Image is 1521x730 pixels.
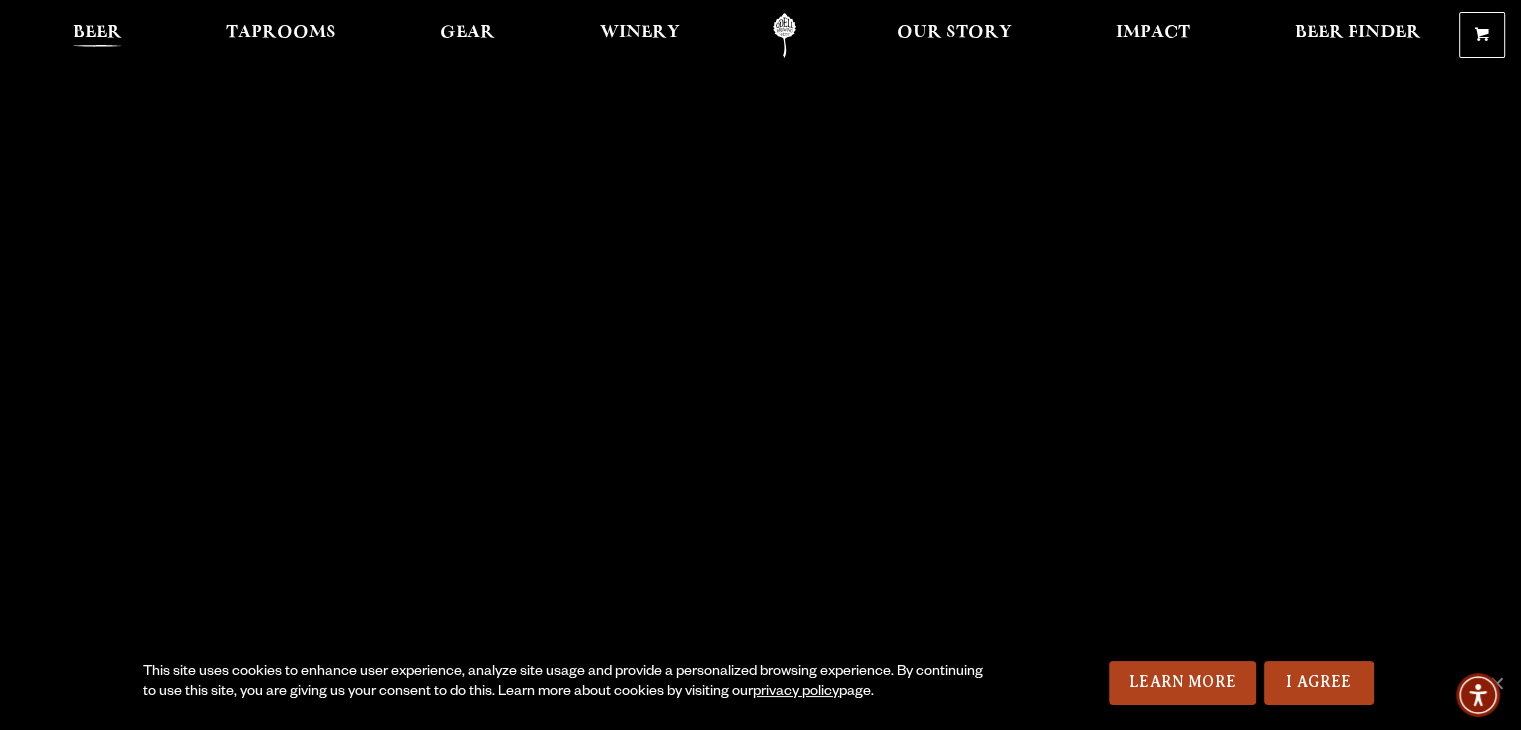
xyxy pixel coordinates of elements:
a: Impact [1103,13,1203,58]
span: Taprooms [226,25,336,41]
a: Gear [427,13,508,58]
div: This site uses cookies to enhance user experience, analyze site usage and provide a personalized ... [143,663,996,703]
a: I Agree [1264,661,1374,705]
a: privacy policy [753,685,839,701]
span: Gear [440,25,495,41]
a: Taprooms [213,13,349,58]
span: Beer Finder [1294,25,1420,41]
span: Impact [1116,25,1190,41]
div: Accessibility Menu [1456,673,1500,717]
a: Beer [60,13,135,58]
span: Our Story [897,25,1012,41]
span: Winery [600,25,680,41]
a: Odell Home [747,13,822,58]
a: Learn More [1109,661,1256,705]
span: Beer [73,25,122,41]
a: Our Story [884,13,1025,58]
a: Beer Finder [1281,13,1433,58]
a: Winery [587,13,693,58]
